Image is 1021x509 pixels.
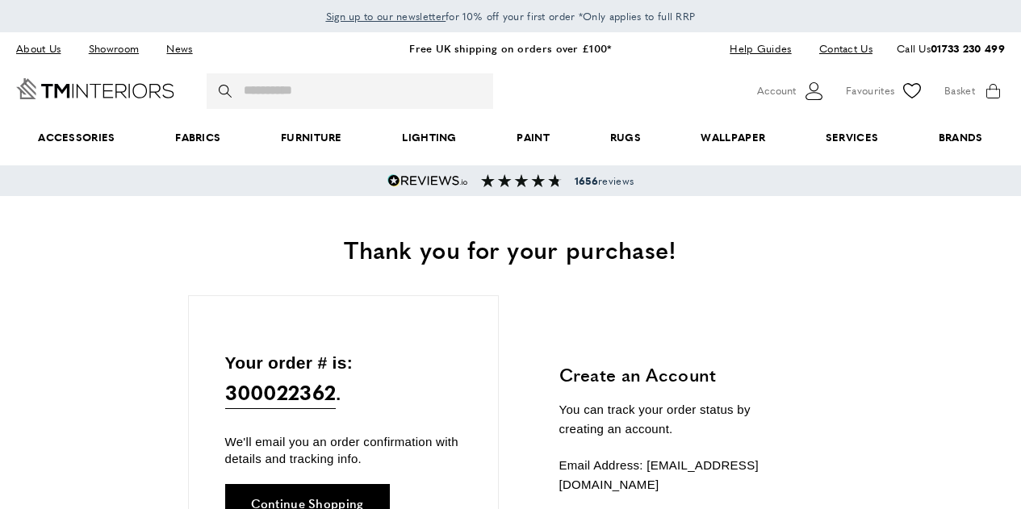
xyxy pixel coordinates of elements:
[580,113,671,162] a: Rugs
[897,40,1005,57] p: Call Us
[559,400,797,439] p: You can track your order status by creating an account.
[846,79,924,103] a: Favourites
[757,82,796,99] span: Account
[481,174,562,187] img: Reviews section
[409,40,611,56] a: Free UK shipping on orders over £100*
[225,376,337,409] span: 300022362
[77,38,151,60] a: Showroom
[16,38,73,60] a: About Us
[718,38,803,60] a: Help Guides
[145,113,251,162] a: Fabrics
[671,113,795,162] a: Wallpaper
[931,40,1005,56] a: 01733 230 499
[344,232,676,266] span: Thank you for your purchase!
[326,8,446,24] a: Sign up to our newsletter
[846,82,894,99] span: Favourites
[575,173,598,188] strong: 1656
[251,113,372,162] a: Furniture
[387,174,468,187] img: Reviews.io 5 stars
[372,113,487,162] a: Lighting
[326,9,696,23] span: for 10% off your first order *Only applies to full RRP
[807,38,872,60] a: Contact Us
[251,497,364,509] span: Continue Shopping
[225,349,462,410] p: Your order # is: .
[154,38,204,60] a: News
[225,433,462,467] p: We'll email you an order confirmation with details and tracking info.
[8,113,145,162] span: Accessories
[575,174,634,187] span: reviews
[796,113,909,162] a: Services
[326,9,446,23] span: Sign up to our newsletter
[559,362,797,387] h3: Create an Account
[559,456,797,494] p: Email Address: [EMAIL_ADDRESS][DOMAIN_NAME]
[219,73,235,109] button: Search
[16,78,174,99] a: Go to Home page
[487,113,580,162] a: Paint
[909,113,1013,162] a: Brands
[757,79,826,103] button: Customer Account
